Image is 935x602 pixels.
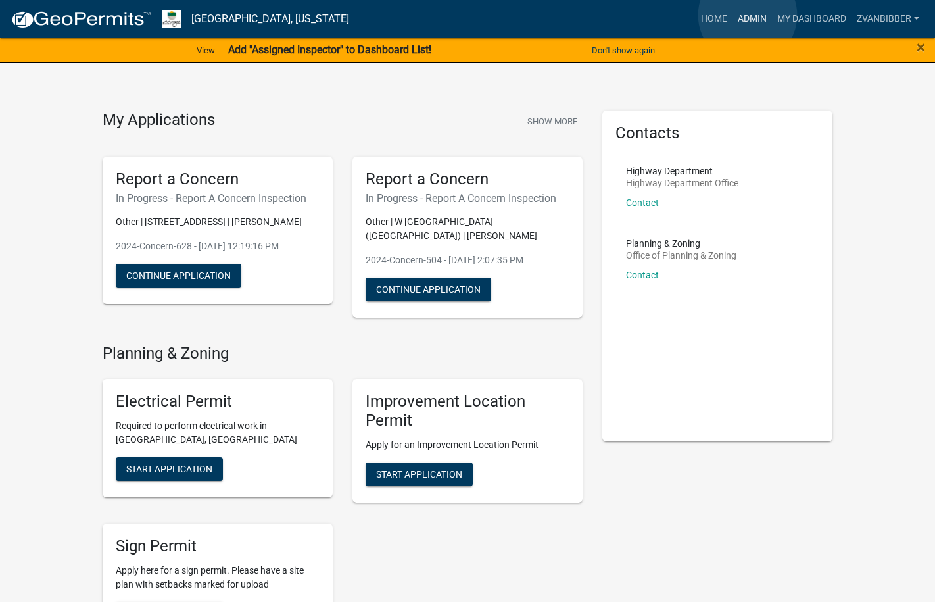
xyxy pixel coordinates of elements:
h5: Electrical Permit [116,392,320,411]
button: Start Application [366,463,473,486]
h5: Report a Concern [116,170,320,189]
p: Other | [STREET_ADDRESS] | [PERSON_NAME] [116,215,320,229]
button: Close [917,39,925,55]
span: Start Application [126,464,212,474]
img: Morgan County, Indiana [162,10,181,28]
h4: Planning & Zoning [103,344,583,363]
h5: Contacts [615,124,819,143]
h6: In Progress - Report A Concern Inspection [366,192,569,205]
a: zvanbibber [851,7,924,32]
p: Apply for an Improvement Location Permit [366,438,569,452]
a: View [191,39,220,61]
p: Highway Department [626,166,738,176]
button: Show More [522,111,583,132]
a: My Dashboard [772,7,851,32]
button: Continue Application [366,278,491,301]
p: Office of Planning & Zoning [626,251,736,260]
p: Planning & Zoning [626,239,736,248]
button: Continue Application [116,264,241,288]
p: Other | W [GEOGRAPHIC_DATA] ([GEOGRAPHIC_DATA]) | [PERSON_NAME] [366,215,569,243]
h5: Improvement Location Permit [366,392,569,430]
span: Start Application [376,468,462,479]
a: [GEOGRAPHIC_DATA], [US_STATE] [191,8,349,30]
button: Don't show again [587,39,660,61]
a: Contact [626,270,659,280]
p: 2024-Concern-504 - [DATE] 2:07:35 PM [366,253,569,267]
a: Admin [732,7,772,32]
h5: Report a Concern [366,170,569,189]
strong: Add "Assigned Inspector" to Dashboard List! [228,43,431,56]
h5: Sign Permit [116,537,320,556]
a: Home [696,7,732,32]
p: 2024-Concern-628 - [DATE] 12:19:16 PM [116,239,320,253]
p: Highway Department Office [626,178,738,188]
h4: My Applications [103,111,215,130]
p: Required to perform electrical work in [GEOGRAPHIC_DATA], [GEOGRAPHIC_DATA] [116,419,320,447]
p: Apply here for a sign permit. Please have a site plan with setbacks marked for upload [116,564,320,591]
button: Start Application [116,457,223,481]
h6: In Progress - Report A Concern Inspection [116,192,320,205]
a: Contact [626,197,659,208]
span: × [917,38,925,57]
